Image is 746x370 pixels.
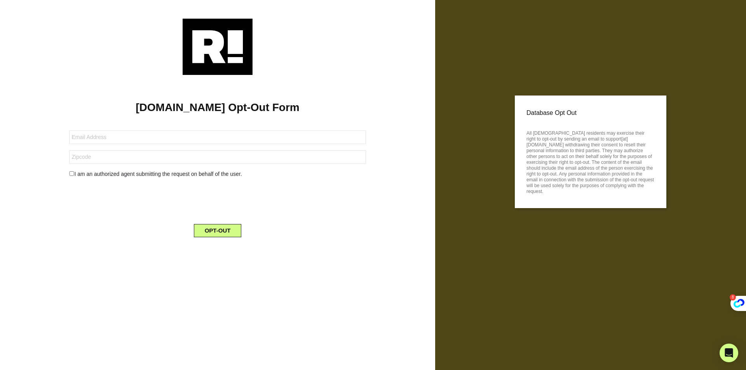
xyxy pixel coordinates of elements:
[183,19,253,75] img: Retention.com
[63,170,371,178] div: I am an authorized agent submitting the request on behalf of the user.
[194,224,242,237] button: OPT-OUT
[159,184,277,215] iframe: reCAPTCHA
[526,107,655,119] p: Database Opt Out
[69,150,366,164] input: Zipcode
[720,344,738,362] div: Open Intercom Messenger
[69,130,366,144] input: Email Address
[526,128,655,195] p: All [DEMOGRAPHIC_DATA] residents may exercise their right to opt-out by sending an email to suppo...
[12,101,424,114] h1: [DOMAIN_NAME] Opt-Out Form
